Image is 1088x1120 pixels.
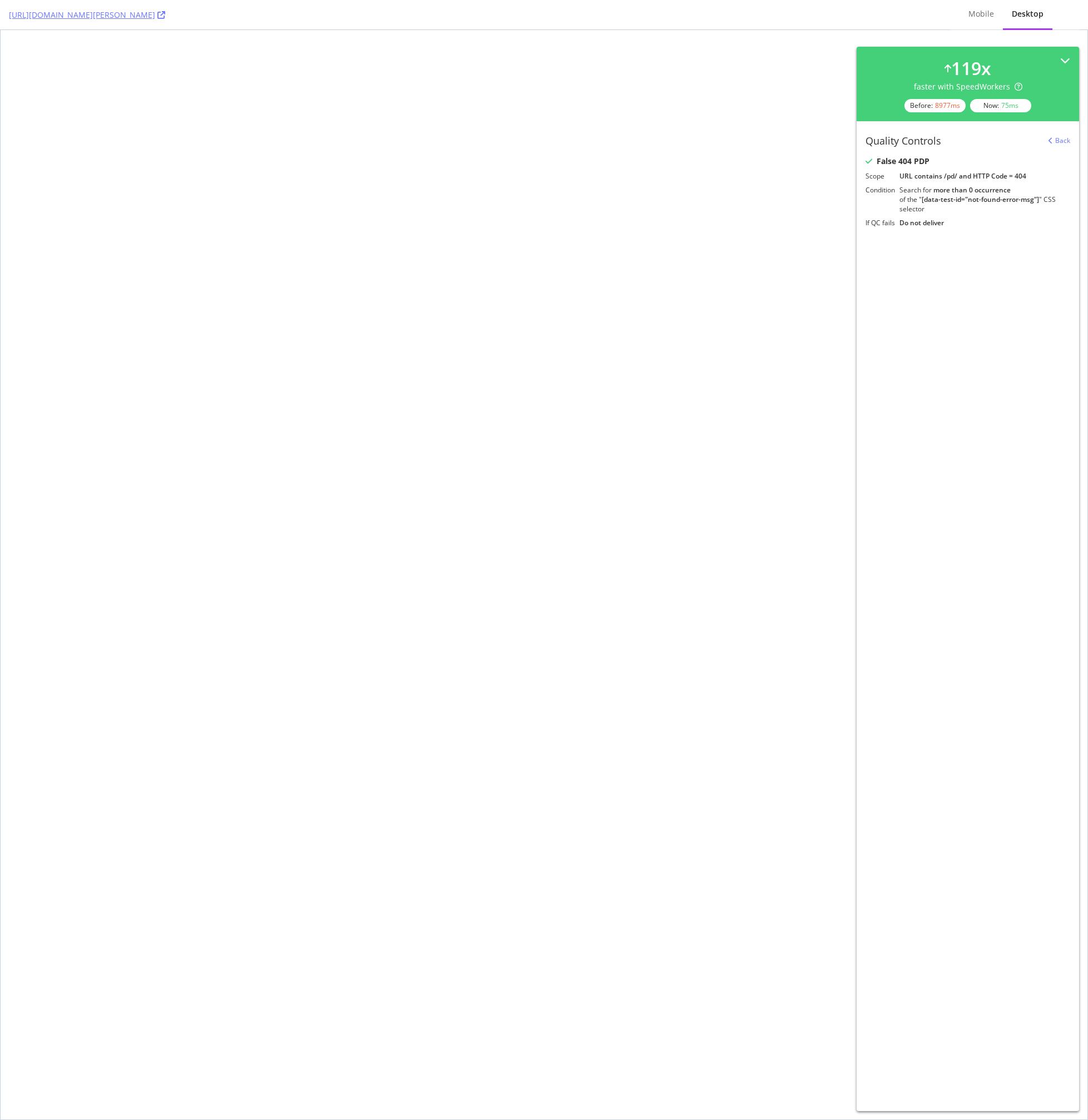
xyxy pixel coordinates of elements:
[1049,136,1070,145] a: Back
[1012,8,1044,19] div: Desktop
[877,156,929,167] div: False 404 PDP
[904,99,966,112] div: Before:
[968,8,994,19] div: Mobile
[866,135,941,147] div: Quality Controls
[922,195,1039,204] div: [data-test-id="not-found-error-msg"]
[933,185,1011,195] div: more than 0 occurrence
[899,171,1070,181] div: URL contains /pd/ and HTTP Code = 404
[9,9,165,21] a: [URL][DOMAIN_NAME][PERSON_NAME]
[866,185,895,195] div: Condition
[914,81,1022,92] div: faster with SpeedWorkers
[1001,101,1018,110] div: 75 ms
[866,218,895,227] div: If QC fails
[899,218,1070,227] div: Do not deliver
[935,101,960,110] div: 8977 ms
[970,99,1031,112] div: Now:
[951,56,991,81] div: 119 x
[866,171,895,181] div: Scope
[899,185,1070,214] div: Search for of the " " CSS selector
